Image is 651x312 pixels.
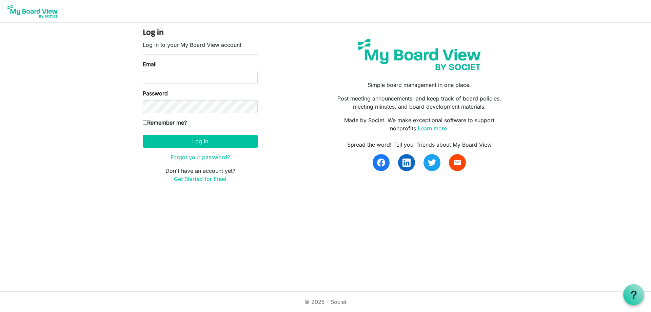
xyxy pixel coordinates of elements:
label: Password [143,89,168,97]
a: email [449,154,466,171]
p: Log in to your My Board View account [143,41,258,49]
label: Remember me? [143,118,187,127]
p: Simple board management in one place. [331,81,508,89]
img: my-board-view-societ.svg [353,34,486,75]
img: facebook.svg [377,159,385,167]
input: Remember me? [143,120,147,125]
img: My Board View Logo [5,3,60,20]
a: Forgot your password? [171,154,230,161]
button: Log in [143,135,258,148]
span: email [453,159,461,167]
p: Made by Societ. We make exceptional software to support nonprofits. [331,116,508,132]
h4: Log in [143,28,258,38]
a: Learn more. [418,125,449,132]
label: Email [143,60,157,68]
p: Post meeting announcements, and keep track of board policies, meeting minutes, and board developm... [331,94,508,111]
a: © 2025 - Societ [304,298,347,305]
img: twitter.svg [428,159,436,167]
img: linkedin.svg [402,159,411,167]
a: Get Started for Free! [174,176,226,182]
div: Spread the word! Tell your friends about My Board View [331,141,508,149]
p: Don't have an account yet? [143,167,258,183]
